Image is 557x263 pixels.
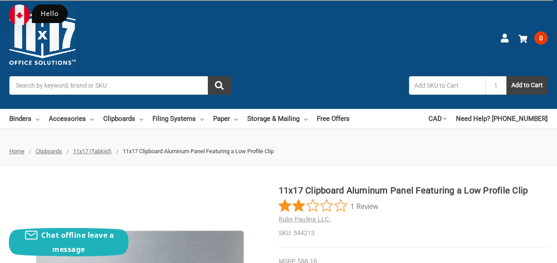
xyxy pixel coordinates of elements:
h1: 11x17 Clipboard Aluminum Panel Featuring a Low Profile Clip [279,184,548,197]
span: 1 Review [351,199,378,213]
a: Accessories [49,109,94,128]
button: Rated 2 out of 5 stars from 1 reviews. Jump to reviews. [279,199,378,213]
img: 11x17.com [9,5,76,71]
a: Filing Systems [152,109,204,128]
a: CAD [428,109,447,128]
span: 0 [534,31,548,45]
button: Add to Cart [506,76,548,95]
a: Free Offers [317,109,350,128]
a: Home [9,148,24,155]
a: 11x17 (Tabloid) [73,148,112,155]
dt: SKU: [279,228,292,238]
a: Clipboards [103,109,143,128]
button: Chat offline leave a message [9,228,129,256]
span: 11x17 Clipboard Aluminum Panel Featuring a Low Profile Clip [123,148,274,155]
a: Paper [213,109,238,128]
input: Search by keyword, brand or SKU [9,76,231,95]
a: Need Help? [PHONE_NUMBER] [456,109,548,128]
a: Storage & Mailing [247,109,308,128]
div: Hello [32,4,68,23]
a: Ruby Paulina LLC. [279,216,331,223]
a: 0 [518,27,548,50]
input: Add SKU to Cart [409,76,485,95]
a: Binders [9,109,39,128]
span: Chat offline leave a message [41,230,114,254]
a: Clipboards [35,148,62,155]
img: duty and tax information for Canada [9,4,30,26]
